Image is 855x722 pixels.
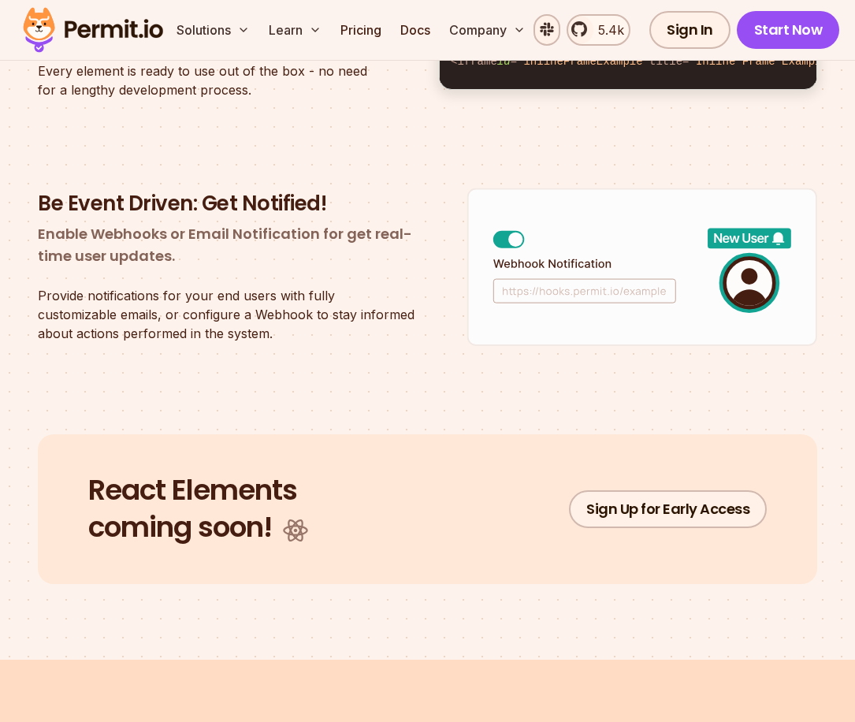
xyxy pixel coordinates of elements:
span: 5.4k [589,20,624,39]
p: Enable Webhooks or Email Notification for get real-time user updates. [38,223,416,267]
span: "inlineFrameExample" [517,55,649,68]
p: Provide notifications for your end users with fully customizable emails, or configure a Webhook t... [38,286,416,343]
a: Sign Up for Early Access [569,490,767,528]
a: Start Now [737,11,840,49]
p: Every element is ready to use out of the box - no need for a lengthy development process. [38,61,388,99]
code: <iframe = title= width= height= src= [440,41,816,83]
img: Permit logo [16,3,170,57]
h3: Be Event Driven: Get Notified! [38,191,416,218]
a: Sign In [649,11,730,49]
a: 5.4k [567,14,630,46]
button: Learn [262,14,328,46]
a: Docs [394,14,437,46]
span: coming soon! [88,507,272,547]
span: "Inline Frame Example" [689,55,835,68]
a: Pricing [334,14,388,46]
span: React Elements [88,470,297,547]
button: Company [443,14,532,46]
button: Solutions [170,14,256,46]
span: id [497,55,511,68]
